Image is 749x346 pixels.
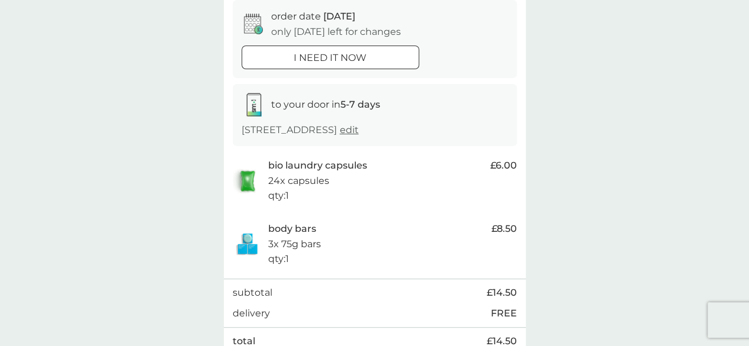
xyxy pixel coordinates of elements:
[271,99,380,110] span: to your door in
[491,306,517,321] p: FREE
[268,251,289,267] p: qty : 1
[490,158,517,173] span: £6.00
[268,158,367,173] p: bio laundry capsules
[268,221,316,237] p: body bars
[271,9,355,24] p: order date
[268,188,289,203] p: qty : 1
[491,221,517,237] span: £8.50
[340,99,380,110] strong: 5-7 days
[487,285,517,300] span: £14.50
[340,124,359,135] a: edit
[233,285,272,300] p: subtotal
[271,24,401,40] p: only [DATE] left for changes
[268,237,321,252] p: 3x 75g bars
[268,173,329,189] p: 24x capsules
[294,50,367,66] p: i need it now
[242,122,359,138] p: [STREET_ADDRESS]
[242,46,419,69] button: i need it now
[233,306,270,321] p: delivery
[323,11,355,22] span: [DATE]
